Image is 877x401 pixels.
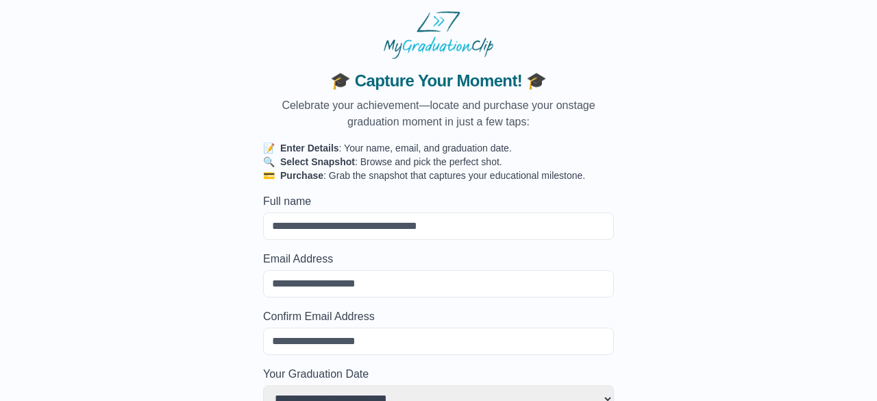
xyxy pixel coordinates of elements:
[263,169,614,182] p: : Grab the snapshot that captures your educational milestone.
[263,143,275,154] span: 📝
[280,170,323,181] strong: Purchase
[280,143,339,154] strong: Enter Details
[280,156,355,167] strong: Select Snapshot
[263,97,614,130] p: Celebrate your achievement—locate and purchase your onstage graduation moment in just a few taps:
[263,156,275,167] span: 🔍
[263,141,614,155] p: : Your name, email, and graduation date.
[384,11,493,59] img: MyGraduationClip
[263,308,614,325] label: Confirm Email Address
[263,366,614,382] label: Your Graduation Date
[263,251,614,267] label: Email Address
[263,170,275,181] span: 💳
[263,70,614,92] span: 🎓 Capture Your Moment! 🎓
[263,155,614,169] p: : Browse and pick the perfect shot.
[263,193,614,210] label: Full name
